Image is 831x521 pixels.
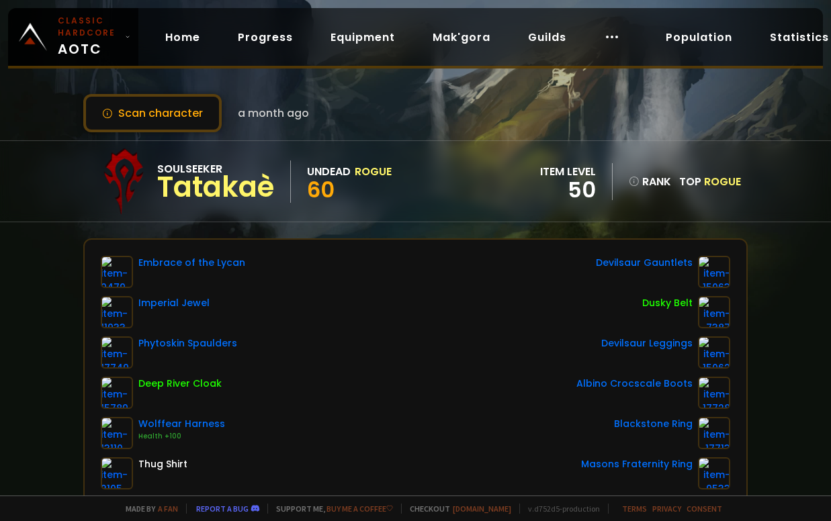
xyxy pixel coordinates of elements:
a: Home [155,23,211,51]
div: item level [540,163,596,180]
div: Devilsaur Leggings [601,336,693,350]
div: Tatakaè [157,177,274,197]
button: Scan character [83,94,222,132]
a: Classic HardcoreAOTC [8,8,138,66]
div: Health +100 [138,431,225,442]
div: Masons Fraternity Ring [581,457,693,471]
div: rank [629,173,671,190]
img: item-17728 [698,377,730,409]
div: Embrace of the Lycan [138,256,245,270]
a: Buy me a coffee [326,504,393,514]
span: Made by [118,504,178,514]
div: Dusky Belt [642,296,693,310]
small: Classic Hardcore [58,15,120,39]
div: 50 [540,180,596,200]
a: Mak'gora [422,23,501,51]
span: Checkout [401,504,511,514]
img: item-15062 [698,336,730,369]
img: item-9479 [101,256,133,288]
span: 60 [307,175,335,205]
a: [DOMAIN_NAME] [453,504,511,514]
img: item-15789 [101,377,133,409]
span: v. d752d5 - production [519,504,600,514]
img: item-17713 [698,417,730,449]
img: item-2105 [101,457,133,489]
div: Thug Shirt [138,457,187,471]
div: Phytoskin Spaulders [138,336,237,350]
div: Wolffear Harness [138,417,225,431]
span: a month ago [238,105,309,122]
a: Guilds [517,23,577,51]
span: AOTC [58,15,120,59]
a: Population [655,23,743,51]
div: Rogue [355,163,392,180]
img: item-17749 [101,336,133,369]
img: item-9533 [698,457,730,489]
div: Top [679,173,741,190]
a: Progress [227,23,304,51]
a: Equipment [320,23,406,51]
div: Blackstone Ring [614,417,693,431]
img: item-15063 [698,256,730,288]
a: Privacy [652,504,681,514]
a: Consent [687,504,722,514]
a: Report a bug [196,504,249,514]
div: Undead [307,163,351,180]
img: item-7387 [698,296,730,328]
div: Albino Crocscale Boots [576,377,693,391]
a: a fan [158,504,178,514]
a: Terms [622,504,647,514]
span: Rogue [704,174,741,189]
div: Devilsaur Gauntlets [596,256,693,270]
div: Imperial Jewel [138,296,210,310]
div: Deep River Cloak [138,377,222,391]
img: item-11933 [101,296,133,328]
div: Soulseeker [157,160,274,177]
span: Support me, [267,504,393,514]
img: item-13110 [101,417,133,449]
